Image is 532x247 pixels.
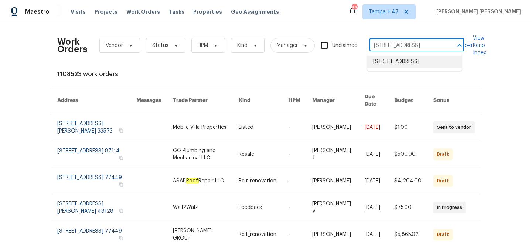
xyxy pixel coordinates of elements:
[71,8,86,16] span: Visits
[118,235,125,241] button: Copy Address
[282,141,306,168] td: -
[118,181,125,188] button: Copy Address
[126,8,160,16] span: Work Orders
[359,87,388,114] th: Due Date
[106,42,123,49] span: Vendor
[332,42,358,49] span: Unclaimed
[198,42,208,49] span: HPM
[427,87,481,114] th: Status
[118,127,125,134] button: Copy Address
[282,114,306,141] td: -
[306,114,358,141] td: [PERSON_NAME]
[282,168,306,194] td: -
[233,168,282,194] td: Reit_renovation
[118,207,125,214] button: Copy Address
[95,8,117,16] span: Projects
[51,87,130,114] th: Address
[369,40,443,51] input: Enter in an address
[282,87,306,114] th: HPM
[167,141,233,168] td: GG Plumbing and Mechanical LLC
[167,168,233,194] td: ASAP Repair LLC
[306,87,358,114] th: Manager
[167,194,233,221] td: Wall2Walz
[464,34,486,56] a: View Reno Index
[388,87,427,114] th: Budget
[57,38,88,53] h2: Work Orders
[352,4,357,12] div: 669
[233,194,282,221] td: Feedback
[277,42,298,49] span: Manager
[454,40,465,51] button: Close
[306,141,358,168] td: [PERSON_NAME] J
[25,8,50,16] span: Maestro
[130,87,167,114] th: Messages
[367,56,462,68] li: [STREET_ADDRESS]
[57,71,475,78] div: 1108523 work orders
[433,8,521,16] span: [PERSON_NAME] [PERSON_NAME]
[233,114,282,141] td: Listed
[231,8,279,16] span: Geo Assignments
[369,8,399,16] span: Tampa + 47
[233,87,282,114] th: Kind
[152,42,168,49] span: Status
[282,194,306,221] td: -
[306,194,358,221] td: [PERSON_NAME] V
[237,42,248,49] span: Kind
[169,9,184,14] span: Tasks
[167,114,233,141] td: Mobile Villa Properties
[306,168,358,194] td: [PERSON_NAME]
[118,155,125,161] button: Copy Address
[193,8,222,16] span: Properties
[167,87,233,114] th: Trade Partner
[233,141,282,168] td: Resale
